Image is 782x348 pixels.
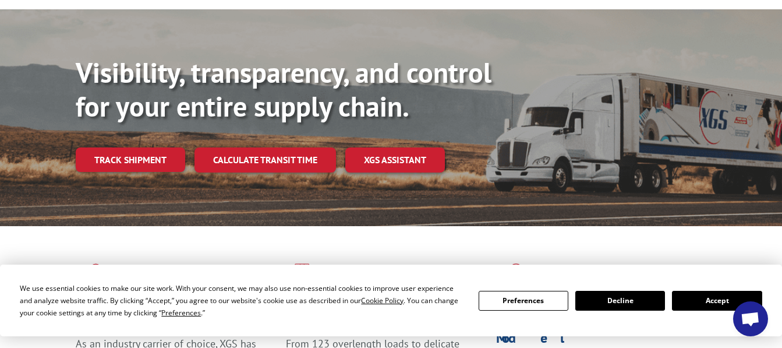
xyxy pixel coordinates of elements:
[286,263,313,294] img: xgs-icon-focused-on-flooring-red
[20,282,464,319] div: We use essential cookies to make our site work. With your consent, we may also use non-essential ...
[575,291,665,311] button: Decline
[76,263,112,294] img: xgs-icon-total-supply-chain-intelligence-red
[361,296,404,305] span: Cookie Policy
[496,263,536,294] img: xgs-icon-flagship-distribution-model-red
[345,147,445,173] a: XGS ASSISTANT
[161,308,201,318] span: Preferences
[76,147,185,172] a: Track shipment
[479,291,568,311] button: Preferences
[194,147,336,173] a: Calculate transit time
[672,291,762,311] button: Accept
[733,301,768,336] div: Open chat
[76,54,491,124] b: Visibility, transparency, and control for your entire supply chain.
